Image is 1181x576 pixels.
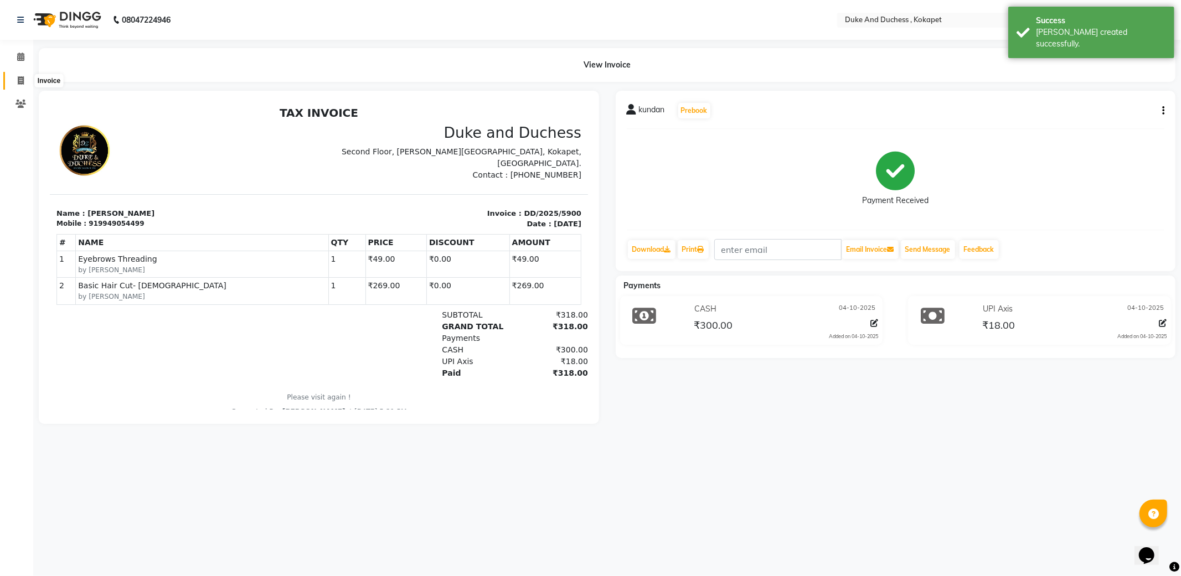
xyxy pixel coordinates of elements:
[279,149,316,175] td: 1
[35,74,63,87] div: Invoice
[678,240,709,259] a: Print
[695,303,717,315] span: CASH
[385,207,462,219] div: SUBTOTAL
[276,22,532,40] h3: Duke and Duchess
[28,190,276,200] small: by [PERSON_NAME]
[462,254,538,266] div: ₹18.00
[678,103,710,118] button: Prebook
[982,319,1015,334] span: ₹18.00
[7,132,26,149] th: #
[7,117,37,127] div: Mobile :
[7,106,262,117] p: Name : [PERSON_NAME]
[960,240,999,259] a: Feedback
[842,240,899,259] button: Email Invoice
[377,132,460,149] th: DISCOUNT
[26,132,279,149] th: NAME
[1117,333,1167,340] div: Added on 04-10-2025
[276,106,532,117] p: Invoice : DD/2025/5900
[276,117,532,128] p: Date : [DATE]
[462,207,538,219] div: ₹318.00
[628,240,675,259] a: Download
[7,149,26,175] td: 1
[28,152,276,163] span: Eyebrows Threading
[392,243,414,252] span: CASH
[39,117,94,127] div: 919949054499
[28,163,276,173] small: by [PERSON_NAME]
[279,176,316,203] td: 1
[28,4,104,35] img: logo
[1127,303,1164,315] span: 04-10-2025
[462,266,538,277] div: ₹318.00
[316,176,377,203] td: ₹269.00
[276,44,532,68] p: Second Floor, [PERSON_NAME][GEOGRAPHIC_DATA], Kokapet, [GEOGRAPHIC_DATA].
[7,4,532,18] h2: TAX INVOICE
[1134,532,1170,565] iframe: chat widget
[460,176,531,203] td: ₹269.00
[392,255,423,264] span: UPI Axis
[839,303,875,315] span: 04-10-2025
[233,306,296,314] span: [PERSON_NAME]
[316,132,377,149] th: PRICE
[385,219,462,231] div: GRAND TOTAL
[316,149,377,175] td: ₹49.00
[462,219,538,231] div: ₹318.00
[460,149,531,175] td: ₹49.00
[714,239,842,260] input: enter email
[28,178,276,190] span: Basic Hair Cut- [DEMOGRAPHIC_DATA]
[862,195,929,207] div: Payment Received
[829,333,878,340] div: Added on 04-10-2025
[624,281,661,290] span: Payments
[901,240,955,259] button: Send Message
[279,132,316,149] th: QTY
[377,149,460,175] td: ₹0.00
[39,48,1175,82] div: View Invoice
[7,305,532,315] div: Generated By : at [DATE] 5:21 PM
[385,266,462,277] div: Paid
[385,231,462,242] div: Payments
[1036,15,1166,27] div: Success
[639,104,665,120] span: kundan
[460,132,531,149] th: AMOUNT
[122,4,171,35] b: 08047224946
[694,319,733,334] span: ₹300.00
[377,176,460,203] td: ₹0.00
[462,242,538,254] div: ₹300.00
[276,68,532,79] p: Contact : [PHONE_NUMBER]
[7,290,532,300] p: Please visit again !
[1036,27,1166,50] div: Bill created successfully.
[7,176,26,203] td: 2
[983,303,1013,315] span: UPI Axis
